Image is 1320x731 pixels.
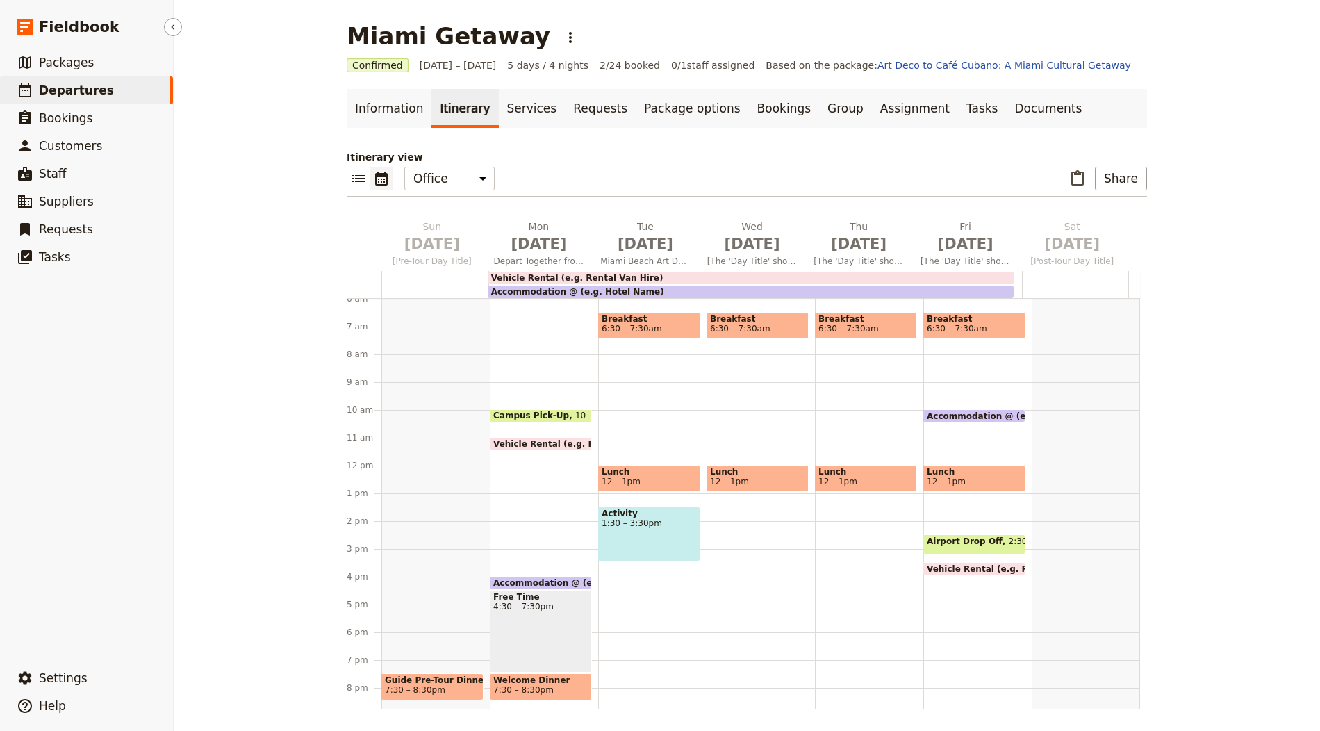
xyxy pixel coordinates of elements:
span: Breakfast [602,314,697,324]
span: Accommodation @ (e.g. Hotel Name) [927,411,1106,420]
h1: Miami Getaway [347,22,550,50]
div: Accommodation @ (e.g. Hotel Name)Vehicle Rental (e.g. Rental Van Hire) [381,271,1129,298]
button: Add after day 7 [1121,220,1135,271]
div: Vehicle Rental (e.g. Rental Van Hire) [488,272,1014,284]
p: Itinerary view [347,150,1147,164]
button: Add before day 6 [908,220,922,271]
span: Settings [39,671,88,685]
span: 6:30 – 7:30am [602,324,662,334]
a: Requests [565,89,636,128]
h2: Mon [494,220,584,254]
div: Breakfast6:30 – 7:30am [815,312,917,339]
button: Thu [DATE][The 'Day Title' should be a short, engaging phrase that highlights the main experience... [808,220,915,271]
a: Art Deco to Café Cubano: A Miami Cultural Getaway [877,60,1131,71]
span: 12 – 1pm [818,477,857,486]
div: 8 pm [347,682,381,693]
span: Staff [39,167,67,181]
div: 3 pm [347,543,381,555]
button: Share [1095,167,1147,190]
span: 2/24 booked [600,58,660,72]
a: Assignment [872,89,958,128]
button: Add before day 7 [1015,222,1029,236]
button: Hide menu [164,18,182,36]
div: 2 pm [347,516,381,527]
div: Lunch12 – 1pm [815,465,917,492]
div: 4 pm [347,571,381,582]
span: Lunch [602,467,697,477]
span: Suppliers [39,195,94,208]
div: Accommodation @ (e.g. Hotel Name) [490,576,592,589]
div: 5 pm [347,599,381,610]
span: 4:30 – 7:30pm [493,602,588,611]
span: 12 – 1pm [927,477,966,486]
button: Fri [DATE][The 'Day Title' should be a short, engaging phrase that highlights the main experience... [915,220,1022,271]
span: [DATE] [600,233,691,254]
div: Guide Pre-Tour Dinner7:30 – 8:30pm [381,673,484,700]
h2: Tue [600,220,691,254]
span: Tasks [39,250,71,264]
span: 10 – 10:30am [575,411,633,420]
button: Add before day 7 [1015,242,1029,256]
span: 0 / 1 staff assigned [671,58,754,72]
span: Lunch [710,467,805,477]
span: Vehicle Rental (e.g. Rental Van Hire) [493,439,671,448]
button: Mon [DATE]Depart Together from [GEOGRAPHIC_DATA] [488,220,595,271]
span: 5 days / 4 nights [507,58,588,72]
span: Requests [39,222,93,236]
a: Bookings [749,89,819,128]
span: Lunch [818,467,914,477]
span: Lunch [927,467,1022,477]
span: [Pre-Tour Day Title] [381,256,483,267]
span: Breakfast [927,314,1022,324]
a: Documents [1006,89,1090,128]
div: Welcome Dinner7:30 – 8:30pm [490,673,592,700]
span: Guide Pre-Tour Dinner [385,675,480,685]
div: Vehicle Rental (e.g. Rental Van Hire) [923,562,1025,575]
h2: Sun [387,220,477,254]
div: 10 am [347,404,381,416]
div: Free Time4:30 – 7:30pm [490,590,592,673]
h2: Sat [1027,220,1117,254]
div: 9 am [347,377,381,388]
span: Miami Beach Art Deco to International Urban Art [595,256,696,267]
div: 1 pm [347,488,381,499]
span: 6:30 – 7:30am [818,324,879,334]
div: 11 am [347,432,381,443]
div: 7 pm [347,655,381,666]
button: Add before day 1 [375,220,389,271]
div: Airport Drop Off2:30 – 3:15pm [923,534,1025,555]
span: [DATE] [494,233,584,254]
div: Lunch12 – 1pm [598,465,700,492]
span: 6:30 – 7:30am [927,324,987,334]
div: 12 pm [347,460,381,471]
a: Itinerary [431,89,498,128]
span: Campus Pick-Up [493,411,575,420]
button: Add before day 2 [481,222,495,236]
div: Breakfast6:30 – 7:30am [598,312,700,339]
span: Bookings [39,111,92,125]
span: Activity [602,509,697,518]
button: Add before day 2 [481,242,495,256]
span: Help [39,699,66,713]
span: Welcome Dinner [493,675,588,685]
div: Campus Pick-Up10 – 10:30am [490,409,592,422]
span: [DATE] [1027,233,1117,254]
span: Departures [39,83,114,97]
span: [DATE] – [DATE] [420,58,497,72]
span: [Post-Tour Day Title] [1021,256,1123,267]
a: Information [347,89,431,128]
span: Confirmed [347,58,409,72]
span: [The 'Day Title' should be a short, engaging phrase that highlights the main experience of the day.] [702,256,803,267]
span: 7:30 – 8:30pm [493,685,554,695]
a: Group [819,89,872,128]
a: Tasks [958,89,1007,128]
span: Customers [39,139,102,153]
span: Depart Together from [GEOGRAPHIC_DATA] [488,256,590,267]
div: 6 am [347,293,381,304]
button: Add before day 5 [802,220,816,271]
span: [DATE] [921,233,1011,254]
button: Sun [DATE][Pre-Tour Day Title] [381,220,488,271]
div: 6 pm [347,627,381,638]
button: Actions [559,26,582,49]
span: 7:30 – 8:30pm [385,685,445,695]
